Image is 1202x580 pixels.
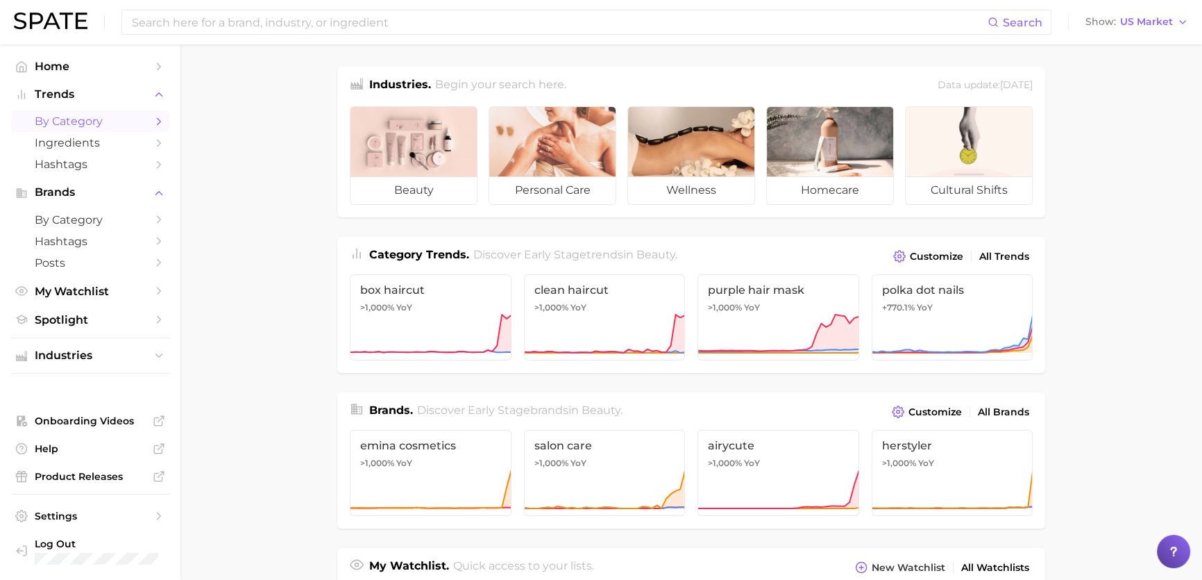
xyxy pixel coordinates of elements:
span: Discover Early Stage brands in . [417,404,623,417]
span: New Watchlist [872,562,945,574]
button: New Watchlist [852,558,949,577]
span: Discover Early Stage trends in . [473,248,677,261]
a: All Watchlists [958,558,1033,577]
span: >1,000% [708,302,742,313]
a: box haircut>1,000% YoY [350,274,511,361]
span: All Watchlists [961,562,1029,574]
a: cultural shifts [905,106,1033,205]
span: Spotlight [35,313,146,326]
span: emina cosmetics [360,439,501,452]
span: YoY [396,458,412,469]
a: Home [11,56,169,77]
span: Brands [35,186,146,199]
span: beauty [582,404,620,417]
span: YoY [570,302,586,313]
span: Industries [35,349,146,362]
img: SPATE [14,13,87,29]
a: airycute>1,000% YoY [697,430,859,516]
button: Customize [888,402,965,422]
span: US Market [1120,18,1173,26]
span: Category Trends . [369,248,469,261]
span: cultural shifts [906,176,1032,204]
a: All Trends [976,247,1033,266]
span: >1,000% [708,458,742,468]
a: purple hair mask>1,000% YoY [697,274,859,361]
span: YoY [744,302,760,313]
span: >1,000% [360,458,394,468]
span: wellness [628,176,754,204]
span: salon care [534,439,675,452]
a: emina cosmetics>1,000% YoY [350,430,511,516]
a: clean haircut>1,000% YoY [524,274,686,361]
span: +770.1% [882,302,915,313]
h1: Industries. [369,76,431,95]
span: Settings [35,510,146,522]
span: box haircut [360,283,501,297]
span: by Category [35,115,146,128]
h1: My Watchlist. [369,558,449,577]
input: Search here for a brand, industry, or ingredient [130,10,988,34]
a: All Brands [974,403,1033,422]
span: Ingredients [35,136,146,149]
button: Trends [11,84,169,105]
div: Data update: [DATE] [938,76,1033,95]
span: herstyler [882,439,1023,452]
span: Hashtags [35,235,146,248]
a: polka dot nails+770.1% YoY [872,274,1033,361]
a: My Watchlist [11,281,169,302]
a: Hashtags [11,154,169,175]
span: Hashtags [35,158,146,171]
span: Customize [910,251,963,263]
a: by Category [11,209,169,231]
a: Product Releases [11,466,169,487]
span: YoY [396,302,412,313]
span: YoY [744,458,760,469]
span: personal care [489,176,616,204]
a: homecare [766,106,894,205]
span: >1,000% [882,458,916,468]
span: Brands . [369,404,413,417]
span: Posts [35,256,146,270]
a: personal care [489,106,616,205]
span: Help [35,442,146,455]
span: airycute [708,439,849,452]
span: >1,000% [360,302,394,313]
span: by Category [35,213,146,226]
a: wellness [627,106,755,205]
span: beauty [350,176,477,204]
a: by Category [11,110,169,132]
span: clean haircut [534,283,675,297]
span: Onboarding Videos [35,415,146,427]
a: Spotlight [11,309,169,331]
span: My Watchlist [35,285,146,298]
button: Industries [11,345,169,366]
span: YoY [918,458,934,469]
span: Search [1003,16,1042,29]
span: homecare [767,176,893,204]
span: Show [1085,18,1116,26]
a: Settings [11,506,169,527]
a: Ingredients [11,132,169,154]
span: Trends [35,88,146,101]
a: Help [11,438,169,459]
span: Customize [908,406,962,418]
a: herstyler>1,000% YoY [872,430,1033,516]
span: Home [35,60,146,73]
span: YoY [570,458,586,469]
a: beauty [350,106,477,205]
span: polka dot nails [882,283,1023,297]
span: YoY [917,302,933,313]
a: salon care>1,000% YoY [524,430,686,516]
span: >1,000% [534,458,568,468]
span: Log Out [35,538,158,550]
button: Brands [11,182,169,203]
a: Log out. Currently logged in with e-mail jkno@cosmax.com. [11,533,169,569]
h2: Quick access to your lists. [453,558,594,577]
button: ShowUS Market [1082,13,1192,31]
a: Hashtags [11,231,169,252]
span: purple hair mask [708,283,849,297]
span: >1,000% [534,302,568,313]
a: Onboarding Videos [11,411,169,431]
span: beauty [636,248,675,261]
span: Product Releases [35,470,146,483]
